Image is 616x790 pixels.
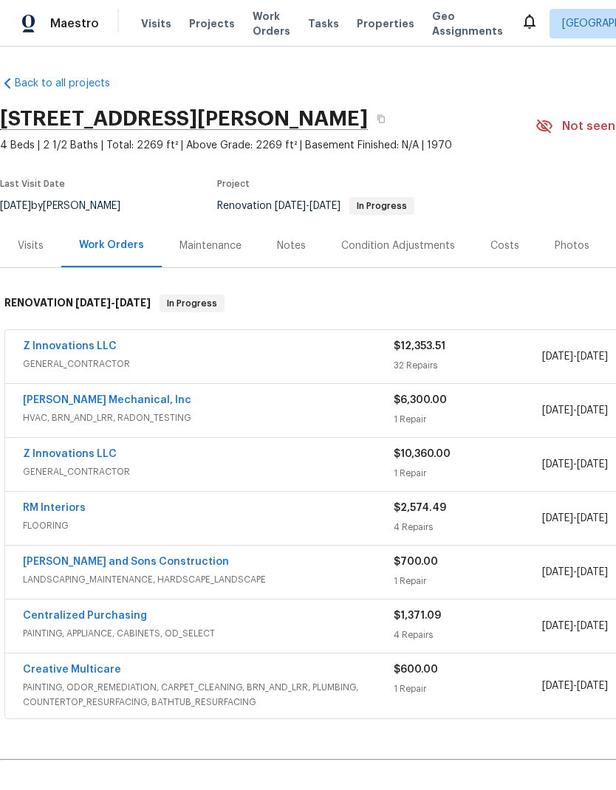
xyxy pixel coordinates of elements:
[542,565,608,580] span: -
[309,201,340,211] span: [DATE]
[23,611,147,621] a: Centralized Purchasing
[577,459,608,470] span: [DATE]
[394,341,445,351] span: $12,353.51
[394,449,451,459] span: $10,360.00
[577,351,608,362] span: [DATE]
[394,664,438,675] span: $600.00
[577,405,608,416] span: [DATE]
[394,466,542,481] div: 1 Repair
[432,9,503,38] span: Geo Assignments
[542,351,573,362] span: [DATE]
[23,664,121,675] a: Creative Multicare
[542,511,608,526] span: -
[542,459,573,470] span: [DATE]
[542,349,608,364] span: -
[18,238,44,253] div: Visits
[75,298,151,308] span: -
[542,403,608,418] span: -
[308,18,339,29] span: Tasks
[23,357,394,371] span: GENERAL_CONTRACTOR
[23,411,394,425] span: HVAC, BRN_AND_LRR, RADON_TESTING
[542,621,573,631] span: [DATE]
[577,621,608,631] span: [DATE]
[394,611,441,621] span: $1,371.09
[394,520,542,535] div: 4 Repairs
[368,106,394,132] button: Copy Address
[217,201,414,211] span: Renovation
[577,567,608,577] span: [DATE]
[4,295,151,312] h6: RENOVATION
[161,296,223,311] span: In Progress
[577,513,608,523] span: [DATE]
[23,518,394,533] span: FLOORING
[217,179,250,188] span: Project
[277,238,306,253] div: Notes
[23,503,86,513] a: RM Interiors
[141,16,171,31] span: Visits
[23,626,394,641] span: PAINTING, APPLIANCE, CABINETS, OD_SELECT
[75,298,111,308] span: [DATE]
[542,679,608,693] span: -
[23,449,117,459] a: Z Innovations LLC
[357,16,414,31] span: Properties
[23,557,229,567] a: [PERSON_NAME] and Sons Construction
[79,238,144,253] div: Work Orders
[179,238,242,253] div: Maintenance
[542,405,573,416] span: [DATE]
[394,503,446,513] span: $2,574.49
[490,238,519,253] div: Costs
[394,681,542,696] div: 1 Repair
[542,681,573,691] span: [DATE]
[577,681,608,691] span: [DATE]
[275,201,340,211] span: -
[555,238,589,253] div: Photos
[50,16,99,31] span: Maestro
[23,680,394,710] span: PAINTING, ODOR_REMEDIATION, CARPET_CLEANING, BRN_AND_LRR, PLUMBING, COUNTERTOP_RESURFACING, BATHT...
[542,567,573,577] span: [DATE]
[23,464,394,479] span: GENERAL_CONTRACTOR
[542,457,608,472] span: -
[394,395,447,405] span: $6,300.00
[394,574,542,588] div: 1 Repair
[341,238,455,253] div: Condition Adjustments
[23,341,117,351] a: Z Innovations LLC
[253,9,290,38] span: Work Orders
[351,202,413,210] span: In Progress
[394,557,438,567] span: $700.00
[23,395,191,405] a: [PERSON_NAME] Mechanical, Inc
[394,358,542,373] div: 32 Repairs
[394,628,542,642] div: 4 Repairs
[189,16,235,31] span: Projects
[542,619,608,633] span: -
[115,298,151,308] span: [DATE]
[394,412,542,427] div: 1 Repair
[275,201,306,211] span: [DATE]
[542,513,573,523] span: [DATE]
[23,572,394,587] span: LANDSCAPING_MAINTENANCE, HARDSCAPE_LANDSCAPE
